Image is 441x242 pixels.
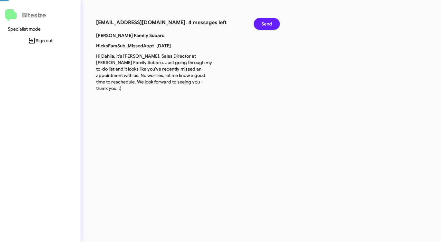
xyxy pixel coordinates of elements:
span: Send [261,18,272,30]
b: [PERSON_NAME] Family Subaru [96,33,164,38]
b: HicksFamSub_MissedAppt_[DATE] [96,43,171,49]
a: Bitesize [5,9,46,22]
button: Send [254,18,280,30]
span: Sign out [5,35,75,46]
p: Hi Dahlia, it's [PERSON_NAME], Sales Director at [PERSON_NAME] Family Subaru. Just going through ... [91,53,217,92]
h3: [EMAIL_ADDRESS][DOMAIN_NAME]. 4 messages left [96,18,244,27]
